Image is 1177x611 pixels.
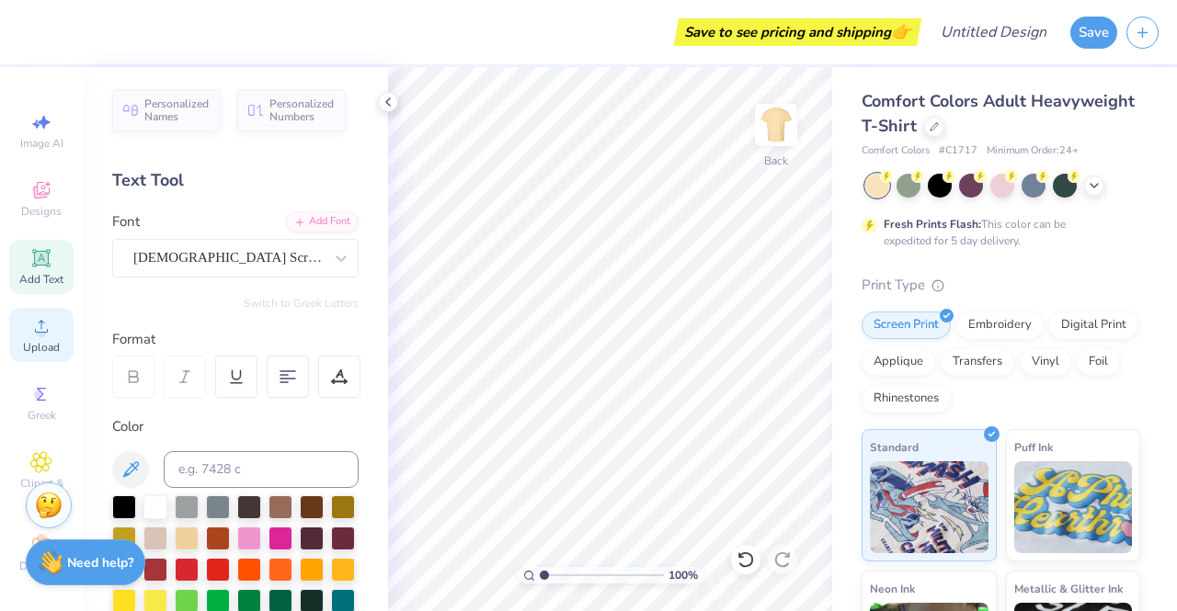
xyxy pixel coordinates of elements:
span: Personalized Numbers [269,97,335,123]
span: Puff Ink [1014,437,1053,457]
strong: Fresh Prints Flash: [884,217,981,232]
input: e.g. 7428 c [164,451,359,488]
span: Standard [870,437,919,457]
div: Text Tool [112,168,359,193]
span: Comfort Colors [862,143,930,159]
div: Save to see pricing and shipping [679,18,917,46]
span: Greek [28,408,56,423]
span: Neon Ink [870,579,915,598]
div: Foil [1077,348,1120,376]
div: Screen Print [862,311,951,339]
strong: Need help? [67,554,133,571]
div: Print Type [862,275,1140,296]
div: Applique [862,348,935,376]
input: Untitled Design [926,14,1061,51]
span: Designs [21,204,62,219]
label: Font [112,211,140,232]
button: Switch to Greek Letters [244,296,359,311]
span: Comfort Colors Adult Heavyweight T-Shirt [862,90,1135,137]
span: Add Text [19,272,63,287]
div: Add Font [286,211,359,232]
span: Clipart & logos [9,476,74,505]
div: Back [764,153,788,169]
span: 100 % [668,567,698,583]
span: Metallic & Glitter Ink [1014,579,1123,598]
span: Upload [23,340,60,355]
div: Digital Print [1049,311,1138,339]
div: Transfers [941,348,1014,376]
img: Puff Ink [1014,461,1133,553]
span: Image AI [20,136,63,151]
span: # C1717 [939,143,977,159]
img: Standard [870,461,988,553]
div: Format [112,329,360,350]
span: Personalized Names [144,97,210,123]
img: Back [758,107,794,143]
span: Decorate [19,559,63,573]
div: Color [112,416,359,437]
button: Save [1070,17,1117,49]
div: This color can be expedited for 5 day delivery. [884,216,1110,249]
div: Rhinestones [862,385,951,413]
span: Minimum Order: 24 + [987,143,1079,159]
div: Vinyl [1020,348,1071,376]
span: 👉 [891,20,911,42]
div: Embroidery [956,311,1044,339]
